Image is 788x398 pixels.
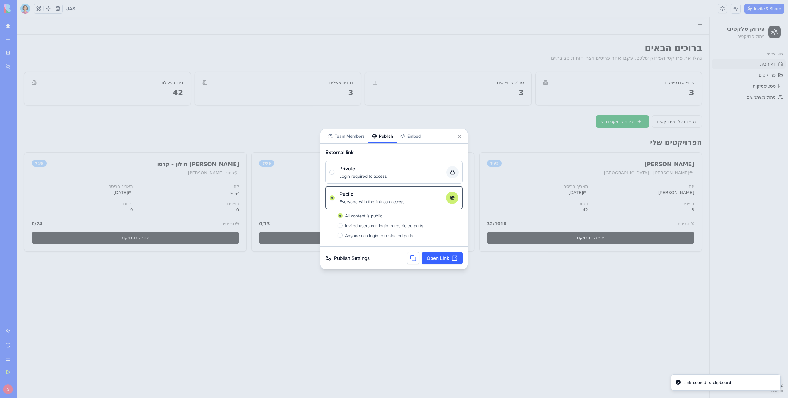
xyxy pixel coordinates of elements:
div: [PERSON_NAME] [587,143,677,151]
div: תאריך הריסה [470,166,572,172]
a: סטטיסטיקות [695,64,769,74]
div: [PERSON_NAME] חולון - קרסו [140,143,222,151]
span: Anyone can login to restricted parts [345,233,413,238]
button: Publish [368,129,397,143]
div: ניווט ראשי [695,32,769,42]
div: בניינים פעילים [312,62,337,68]
div: 0 [15,189,116,196]
button: PublicEveryone with the link can access [330,195,335,200]
span: Login required to access [339,173,387,179]
span: Private [339,165,355,172]
span: Public [340,190,353,198]
span: Invited users can login to restricted parts [345,223,423,228]
a: ניהול משתמשים [695,75,769,85]
span: Everyone with the link can access [340,199,404,204]
button: PrivateLogin required to access [329,170,334,175]
div: 3 [526,71,678,81]
div: תאריך הריסה [243,166,344,172]
div: יזם [576,166,677,172]
button: יציאה [698,365,715,376]
div: 0 [121,189,223,196]
div: נסיון [437,143,450,151]
span: פרויקטים [742,55,759,61]
div: פעיל [243,143,258,149]
div: דירות פעילות [144,62,167,68]
span: פריטים [660,203,673,209]
div: 3 [576,189,677,196]
div: 3 [186,71,337,81]
button: יצירת פרויקט חדש [579,98,633,110]
p: ניהול פרויקטים [710,16,748,22]
div: 0 [349,189,450,196]
h1: פירוק סלקטיבי [710,7,748,16]
a: Open Link [422,252,463,264]
div: דירות [470,183,572,189]
div: Admin [736,371,766,376]
span: ניהול משתמשים [730,77,759,83]
a: Publish Settings [325,254,370,262]
div: דירות [243,183,344,189]
span: All content is public [345,213,382,218]
div: [DATE] [15,172,116,178]
div: דירות [15,183,116,189]
div: רחוב [PERSON_NAME] [140,153,222,159]
button: Team Members [324,129,368,143]
button: Invited users can login to restricted parts [338,223,343,228]
div: יזם [349,166,450,172]
span: פריטים [432,203,445,209]
h2: הפרויקטים שלי [7,120,685,130]
div: בניינים [121,183,223,189]
div: [PERSON_NAME] [349,172,450,178]
div: steimberg172 [736,365,766,371]
div: בניינים [349,183,450,189]
div: פרויקטים פעילים [648,62,677,68]
div: [PERSON_NAME] [576,172,677,178]
div: [PERSON_NAME] - [GEOGRAPHIC_DATA] [587,153,677,159]
div: סה"כ פרויקטים [480,62,507,68]
span: דף הבית [743,44,759,50]
a: צפייה בפרויקט [470,214,677,227]
span: פריטים [205,203,217,209]
button: Close [456,134,463,140]
button: All content is public [338,213,343,218]
a: צפייה בכל הפרויקטים [635,98,685,110]
button: Anyone can login to restricted parts [338,233,343,238]
a: פרויקטים [695,53,769,63]
h1: ברוכים הבאים [7,25,685,36]
div: 0 / 13 [243,203,253,209]
div: 0 / 24 [15,203,26,209]
div: תאריך הריסה [15,166,116,172]
a: צפייה בפרויקט [243,214,450,227]
span: סטטיסטיקות [736,66,759,72]
div: 42 [15,71,167,81]
div: יבנה [437,153,450,159]
button: Embed [397,129,424,143]
div: יזם [121,166,223,172]
div: 3 [356,71,507,81]
div: פעיל [15,143,30,149]
a: צפייה בפרויקט [15,214,222,227]
div: בניינים [576,183,677,189]
div: 0 [243,189,344,196]
div: 32 / 1018 [470,203,490,209]
div: 42 [470,189,572,196]
p: נהלו את פרויקטי הפירוק שלכם, עקבו אחר פריטים ויצרו דוחות סביבתיים [7,37,685,45]
div: פעיל [470,143,485,149]
span: External link [325,149,354,156]
div: [DATE] [470,172,572,178]
a: דף הבית [695,42,769,52]
div: קרסו [121,172,223,178]
div: [DATE] [243,172,344,178]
